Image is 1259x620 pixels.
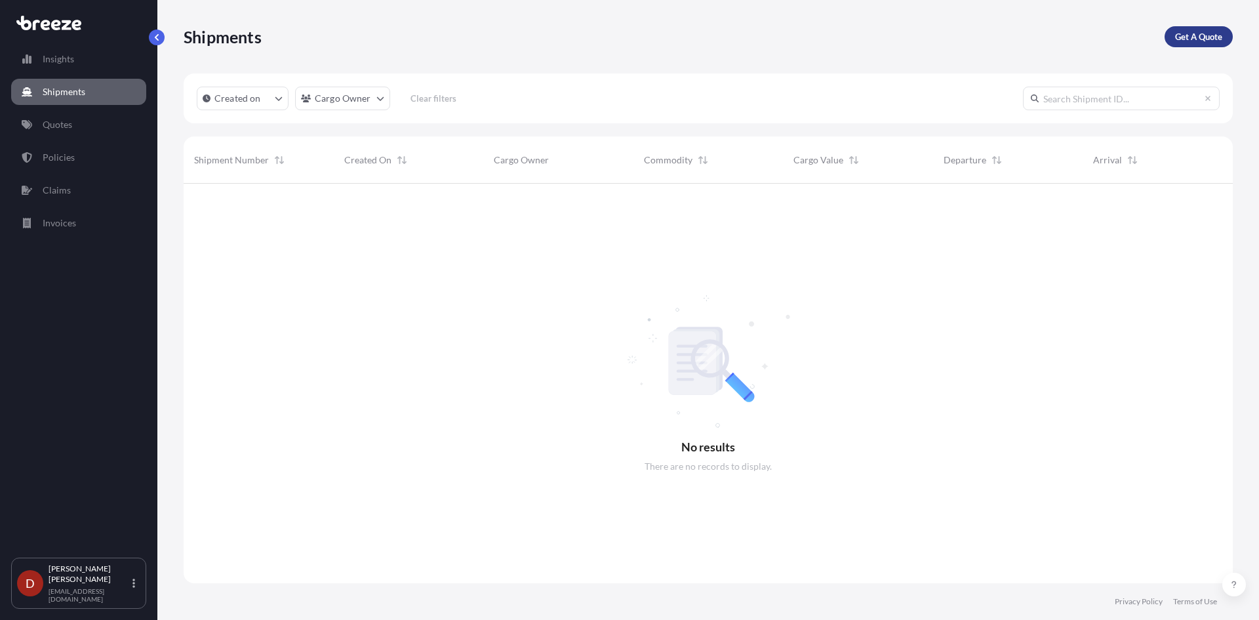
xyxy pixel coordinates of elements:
p: Shipments [43,85,85,98]
p: Policies [43,151,75,164]
a: Get A Quote [1165,26,1233,47]
p: Get A Quote [1175,30,1222,43]
button: Sort [989,152,1005,168]
input: Search Shipment ID... [1023,87,1220,110]
button: Sort [271,152,287,168]
p: [EMAIL_ADDRESS][DOMAIN_NAME] [49,587,130,603]
p: Shipments [184,26,262,47]
a: Invoices [11,210,146,236]
span: Created On [344,154,391,167]
span: D [26,577,35,590]
span: Arrival [1093,154,1122,167]
p: Invoices [43,217,76,230]
button: Sort [695,152,711,168]
p: Insights [43,52,74,66]
button: Clear filters [397,88,470,109]
span: Cargo Owner [494,154,549,167]
a: Shipments [11,79,146,105]
span: Commodity [644,154,692,167]
button: Sort [394,152,410,168]
a: Quotes [11,112,146,138]
button: Sort [1125,152,1140,168]
p: [PERSON_NAME] [PERSON_NAME] [49,564,130,585]
span: Cargo Value [793,154,843,167]
p: Clear filters [410,92,456,105]
span: Shipment Number [194,154,269,167]
p: Claims [43,184,71,197]
p: Quotes [43,118,72,131]
span: Departure [944,154,986,167]
button: cargoOwner Filter options [295,87,390,110]
button: Sort [846,152,862,168]
p: Created on [214,92,261,105]
p: Cargo Owner [315,92,371,105]
a: Policies [11,144,146,171]
a: Insights [11,46,146,72]
button: createdOn Filter options [197,87,289,110]
a: Privacy Policy [1115,596,1163,607]
a: Terms of Use [1173,596,1217,607]
a: Claims [11,177,146,203]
